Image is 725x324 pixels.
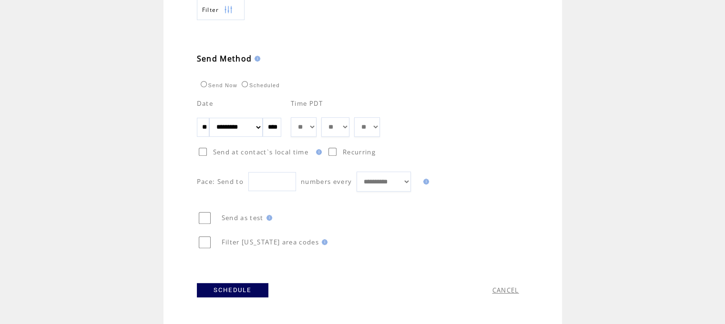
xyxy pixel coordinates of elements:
[197,53,252,64] span: Send Method
[202,6,219,14] span: Show filters
[198,82,237,88] label: Send Now
[291,99,323,108] span: Time PDT
[492,286,519,294] a: CANCEL
[222,213,264,222] span: Send as test
[222,238,319,246] span: Filter [US_STATE] area codes
[264,215,272,221] img: help.gif
[420,179,429,184] img: help.gif
[197,177,244,186] span: Pace: Send to
[201,81,207,87] input: Send Now
[213,148,308,156] span: Send at contact`s local time
[313,149,322,155] img: help.gif
[242,81,248,87] input: Scheduled
[301,177,352,186] span: numbers every
[197,99,213,108] span: Date
[343,148,376,156] span: Recurring
[319,239,327,245] img: help.gif
[239,82,280,88] label: Scheduled
[197,283,268,297] a: SCHEDULE
[252,56,260,61] img: help.gif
